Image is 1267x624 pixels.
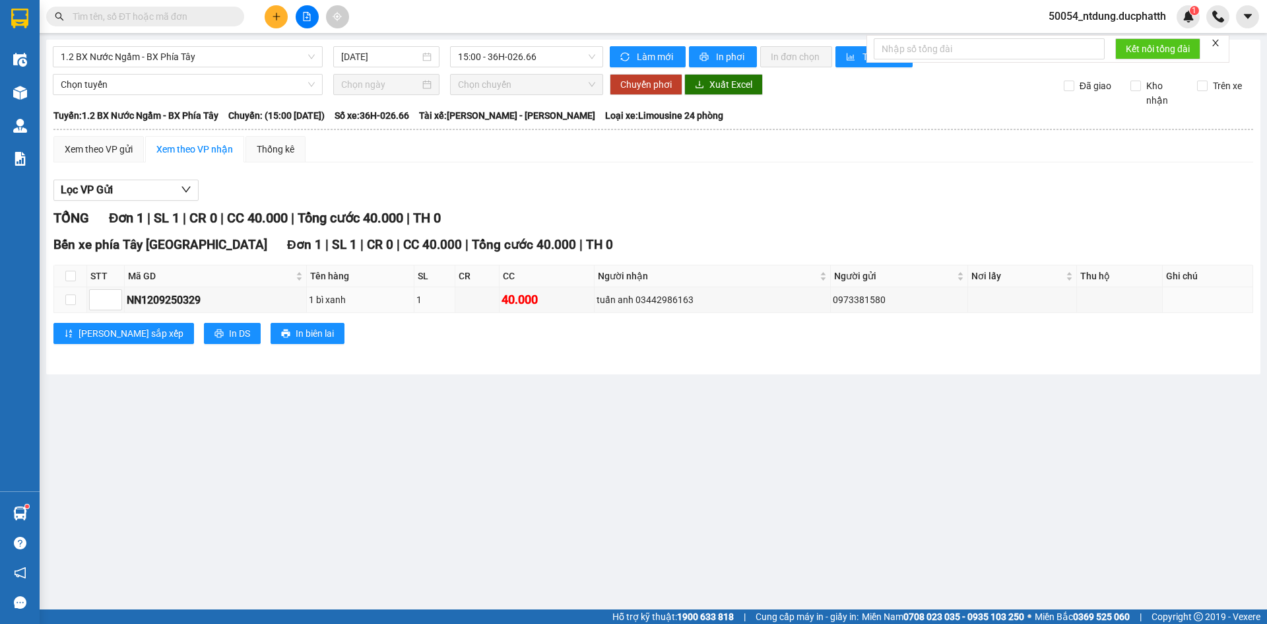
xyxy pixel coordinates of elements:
span: plus [272,12,281,21]
th: Ghi chú [1163,265,1253,287]
span: bar-chart [846,52,857,63]
span: | [147,210,150,226]
button: In đơn chọn [760,46,832,67]
span: 1.2 BX Nước Ngầm - BX Phía Tây [61,47,315,67]
span: printer [214,329,224,339]
div: 1 [416,293,453,307]
img: solution-icon [13,152,27,166]
span: | [744,609,746,624]
span: TỔNG [53,210,89,226]
span: 15:00 - 36H-026.66 [458,47,595,67]
img: warehouse-icon [13,86,27,100]
span: CR 0 [367,237,393,252]
button: printerIn biên lai [271,323,344,344]
span: Làm mới [637,50,675,64]
button: printerIn DS [204,323,261,344]
span: | [360,237,364,252]
button: downloadXuất Excel [684,74,763,95]
img: icon-new-feature [1183,11,1194,22]
span: 1 [1192,6,1196,15]
input: Chọn ngày [341,77,420,92]
span: Trên xe [1208,79,1247,93]
span: | [183,210,186,226]
span: search [55,12,64,21]
th: CR [455,265,500,287]
span: SL 1 [332,237,357,252]
div: Xem theo VP nhận [156,142,233,156]
input: Tìm tên, số ĐT hoặc mã đơn [73,9,228,24]
span: printer [281,329,290,339]
span: Chọn tuyến [61,75,315,94]
span: Đơn 1 [287,237,322,252]
img: logo-vxr [11,9,28,28]
span: [PERSON_NAME] sắp xếp [79,326,183,341]
span: copyright [1194,612,1203,621]
div: 1 bì xanh [309,293,411,307]
span: Miền Nam [862,609,1024,624]
button: sort-ascending[PERSON_NAME] sắp xếp [53,323,194,344]
span: Nơi lấy [971,269,1063,283]
span: Kết nối tổng đài [1126,42,1190,56]
button: printerIn phơi [689,46,757,67]
span: Tổng cước 40.000 [472,237,576,252]
span: | [325,237,329,252]
b: Tuyến: 1.2 BX Nước Ngầm - BX Phía Tây [53,110,218,121]
img: warehouse-icon [13,119,27,133]
span: In phơi [716,50,746,64]
th: Thu hộ [1077,265,1163,287]
th: CC [500,265,595,287]
span: Kho nhận [1141,79,1187,108]
span: close [1211,38,1220,48]
strong: 1900 633 818 [677,611,734,622]
button: syncLàm mới [610,46,686,67]
span: Tổng cước 40.000 [298,210,403,226]
div: Thống kê [257,142,294,156]
span: CR 0 [189,210,217,226]
span: | [397,237,400,252]
span: | [1140,609,1142,624]
span: Xuất Excel [709,77,752,92]
span: Lọc VP Gửi [61,182,113,198]
div: Xem theo VP gửi [65,142,133,156]
th: Tên hàng [307,265,414,287]
div: tuấn anh 03442986163 [597,293,828,307]
span: | [220,210,224,226]
input: Nhập số tổng đài [874,38,1105,59]
button: file-add [296,5,319,28]
span: | [406,210,410,226]
input: 12/09/2025 [341,50,420,64]
span: Loại xe: Limousine 24 phòng [605,108,723,123]
span: | [579,237,583,252]
span: question-circle [14,537,26,549]
sup: 1 [1190,6,1199,15]
button: Chuyển phơi [610,74,682,95]
span: In biên lai [296,326,334,341]
span: Đơn 1 [109,210,144,226]
span: Chọn chuyến [458,75,595,94]
button: bar-chartThống kê [835,46,913,67]
strong: 0369 525 060 [1073,611,1130,622]
span: Đã giao [1074,79,1117,93]
img: warehouse-icon [13,53,27,67]
span: Bến xe phía Tây [GEOGRAPHIC_DATA] [53,237,267,252]
span: sync [620,52,632,63]
div: 0973381580 [833,293,966,307]
button: aim [326,5,349,28]
sup: 1 [25,504,29,508]
span: CC 40.000 [227,210,288,226]
span: Người nhận [598,269,816,283]
span: In DS [229,326,250,341]
span: TH 0 [413,210,441,226]
span: down [181,184,191,195]
span: | [465,237,469,252]
span: file-add [302,12,311,21]
button: caret-down [1236,5,1259,28]
div: NN1209250329 [127,292,304,308]
span: TH 0 [586,237,613,252]
th: SL [414,265,456,287]
span: sort-ascending [64,329,73,339]
span: SL 1 [154,210,179,226]
span: Miền Bắc [1035,609,1130,624]
span: Người gửi [834,269,955,283]
th: STT [87,265,125,287]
